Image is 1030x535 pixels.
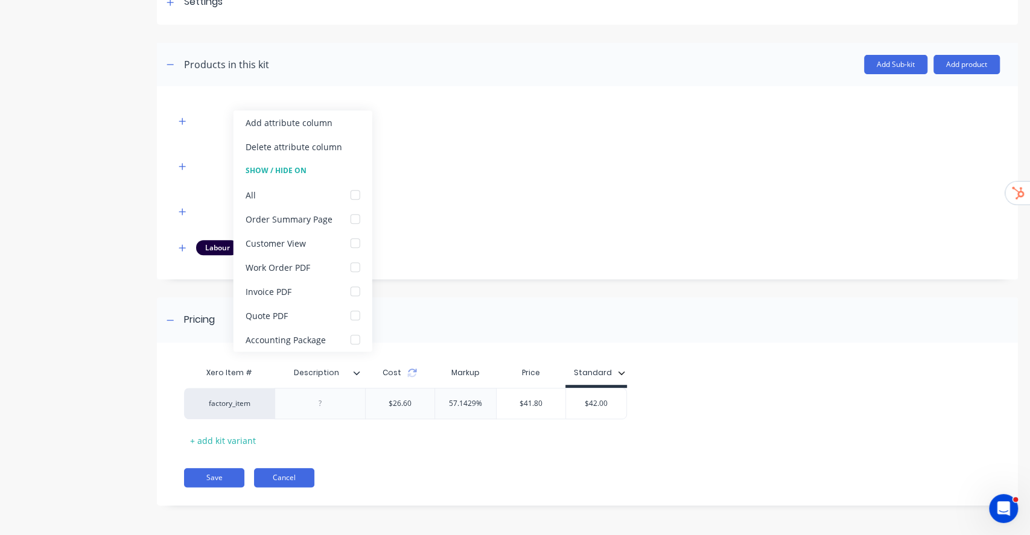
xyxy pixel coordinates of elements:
div: $26.60 [379,388,421,419]
div: Standard [574,367,612,378]
div: All [246,189,256,201]
div: 57.1429% [435,388,496,419]
div: Add attribute column [246,116,332,129]
div: factory_item$26.6057.1429%$41.80$42.00 [184,388,627,419]
div: Markup [434,361,496,385]
div: Xero Item # [184,361,275,385]
div: Description [275,361,365,385]
div: Customer View [246,237,306,250]
div: $42.00 [566,388,626,419]
div: factory_item [197,398,263,409]
div: Products in this kit [184,57,269,72]
div: + add kit variant [184,431,262,450]
div: Order Summary Page [246,213,332,226]
div: Accounting Package [246,334,326,346]
div: Show / Hide On [234,159,372,183]
div: Work Order PDF [246,261,310,274]
div: Cost [365,361,434,385]
span: Cost [383,367,401,378]
div: Invoice PDF [246,285,291,298]
div: Delete attribute column [246,141,342,153]
button: Add Sub-kit [864,55,927,74]
div: Pricing [184,312,215,328]
button: Add product [933,55,1000,74]
div: Labour [196,240,238,255]
div: $41.80 [497,388,565,419]
button: Standard [568,364,631,382]
div: Description [275,358,358,388]
div: Quote PDF [246,309,288,322]
div: Price [496,361,565,385]
button: Cancel [254,468,314,487]
iframe: Intercom live chat [989,494,1018,523]
button: Save [184,468,244,487]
